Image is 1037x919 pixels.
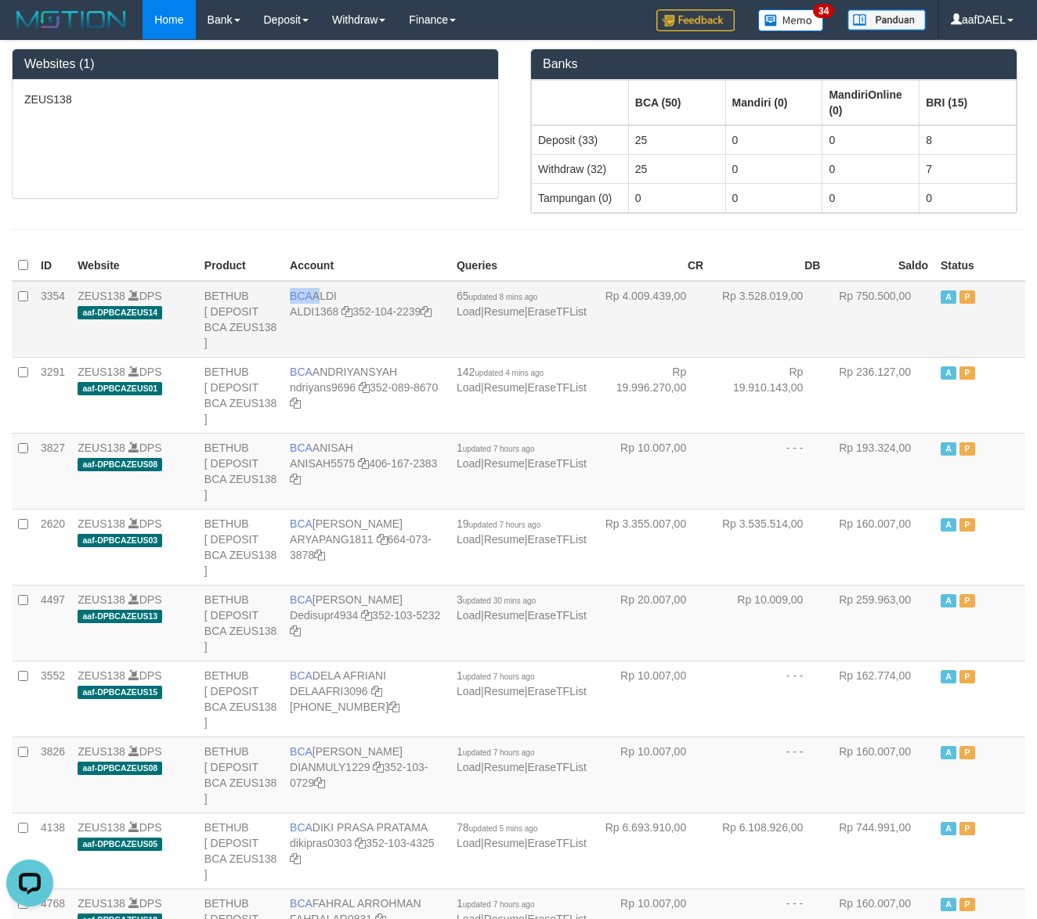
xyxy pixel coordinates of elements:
span: BCA [290,290,313,302]
th: Status [934,250,1025,281]
span: Active [941,898,956,911]
td: BETHUB [ DEPOSIT BCA ZEUS138 ] [198,433,284,509]
a: dikipras0303 [290,837,352,849]
a: Copy 4061672383 to clipboard [290,473,301,485]
th: DB [710,250,826,281]
td: Rp 10.007,00 [593,433,710,509]
span: updated 7 hours ago [463,672,535,681]
td: ANISAH 406-167-2383 [284,433,450,509]
span: | | [457,366,587,394]
th: Account [284,250,450,281]
td: BETHUB [ DEPOSIT BCA ZEUS138 ] [198,813,284,888]
span: BCA [290,745,313,758]
a: ZEUS138 [78,593,125,606]
a: Copy 3521042239 to clipboard [421,305,432,318]
h3: Banks [543,57,1005,71]
td: Rp 6.108.926,00 [710,813,826,888]
a: Resume [484,685,525,697]
td: 0 [822,183,920,212]
td: 25 [628,125,725,155]
span: Active [941,670,956,683]
a: EraseTFList [528,609,587,622]
td: - - - [710,433,826,509]
img: Button%20Memo.svg [758,9,824,31]
span: aaf-DPBCAZEUS08 [78,762,162,775]
a: Resume [484,457,525,470]
span: aaf-DPBCAZEUS14 [78,306,162,319]
span: 142 [457,366,544,378]
td: Deposit (33) [532,125,629,155]
a: DIANMULY1229 [290,761,370,773]
span: Paused [959,442,975,456]
td: Rp 3.528.019,00 [710,281,826,358]
td: BETHUB [ DEPOSIT BCA ZEUS138 ] [198,737,284,813]
th: Group: activate to sort column ascending [920,80,1017,125]
td: 0 [920,183,1017,212]
span: Active [941,366,956,380]
span: aaf-DPBCAZEUS01 [78,382,162,395]
span: Paused [959,822,975,835]
th: Group: activate to sort column ascending [725,80,822,125]
a: Copy ALDI1368 to clipboard [341,305,352,318]
a: EraseTFList [528,457,587,470]
span: Active [941,290,956,304]
a: Copy 3521035232 to clipboard [290,625,301,637]
span: aaf-DPBCAZEUS03 [78,534,162,547]
td: Rp 744.991,00 [826,813,934,888]
span: 1 [457,441,535,454]
th: Product [198,250,284,281]
span: updated 8 mins ago [469,293,538,301]
td: DPS [71,433,198,509]
td: DPS [71,357,198,433]
span: Active [941,594,956,607]
td: Rp 10.007,00 [593,661,710,737]
a: Copy 8692458639 to clipboard [388,701,399,713]
span: Paused [959,670,975,683]
span: updated 4 mins ago [475,369,544,377]
span: 65 [457,290,537,302]
td: Rp 236.127,00 [826,357,934,433]
span: Paused [959,366,975,380]
a: EraseTFList [528,305,587,318]
a: Resume [484,761,525,773]
span: 34 [813,4,834,18]
a: ZEUS138 [78,745,125,758]
td: DPS [71,509,198,585]
td: Rp 19.996.270,00 [593,357,710,433]
td: DELA AFRIANI [PHONE_NUMBER] [284,661,450,737]
span: BCA [290,517,313,530]
td: - - - [710,737,826,813]
span: | | [457,745,587,773]
span: BCA [290,897,313,910]
td: 0 [725,154,822,183]
td: Rp 3.535.514,00 [710,509,826,585]
span: aaf-DPBCAZEUS05 [78,838,162,851]
td: 3291 [34,357,71,433]
a: ANISAH5575 [290,457,355,470]
span: Paused [959,518,975,532]
span: BCA [290,366,313,378]
span: 78 [457,821,537,834]
a: Resume [484,381,525,394]
td: DPS [71,737,198,813]
td: 3552 [34,661,71,737]
td: Rp 6.693.910,00 [593,813,710,888]
td: Rp 10.009,00 [710,585,826,661]
span: | | [457,821,587,849]
a: Copy DIANMULY1229 to clipboard [373,761,384,773]
td: ALDI 352-104-2239 [284,281,450,358]
span: | | [457,441,587,470]
a: DELAAFRI3096 [290,685,368,697]
td: BETHUB [ DEPOSIT BCA ZEUS138 ] [198,357,284,433]
span: updated 7 hours ago [463,445,535,453]
a: Load [457,609,481,622]
a: Copy ndriyans9696 to clipboard [359,381,370,394]
span: 1 [457,669,535,682]
span: | | [457,669,587,697]
td: Rp 750.500,00 [826,281,934,358]
a: Copy 3521034325 to clipboard [290,852,301,865]
td: 3354 [34,281,71,358]
a: Resume [484,533,525,546]
a: Copy Dedisupr4934 to clipboard [361,609,372,622]
a: EraseTFList [528,761,587,773]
